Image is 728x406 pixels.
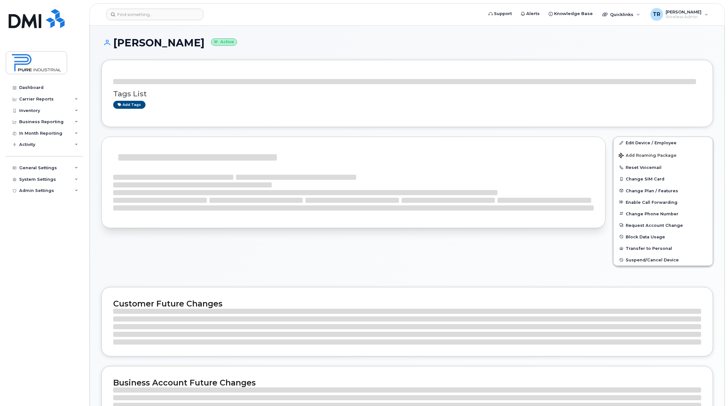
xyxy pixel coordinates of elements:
span: Suspend/Cancel Device [626,258,679,262]
a: Add tags [113,101,145,109]
button: Add Roaming Package [614,148,713,162]
a: Edit Device / Employee [614,137,713,148]
h1: [PERSON_NAME] [101,37,713,48]
button: Transfer to Personal [614,243,713,254]
span: Change Plan / Features [626,188,678,193]
h3: Tags List [113,90,701,98]
button: Suspend/Cancel Device [614,254,713,266]
h2: Customer Future Changes [113,299,701,308]
span: Add Roaming Package [619,153,677,159]
button: Change Plan / Features [614,185,713,196]
button: Request Account Change [614,219,713,231]
small: Active [211,38,237,46]
button: Block Data Usage [614,231,713,243]
button: Reset Voicemail [614,162,713,173]
h2: Business Account Future Changes [113,378,701,387]
button: Change SIM Card [614,173,713,185]
span: Enable Call Forwarding [626,200,677,204]
button: Change Phone Number [614,208,713,219]
button: Enable Call Forwarding [614,196,713,208]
